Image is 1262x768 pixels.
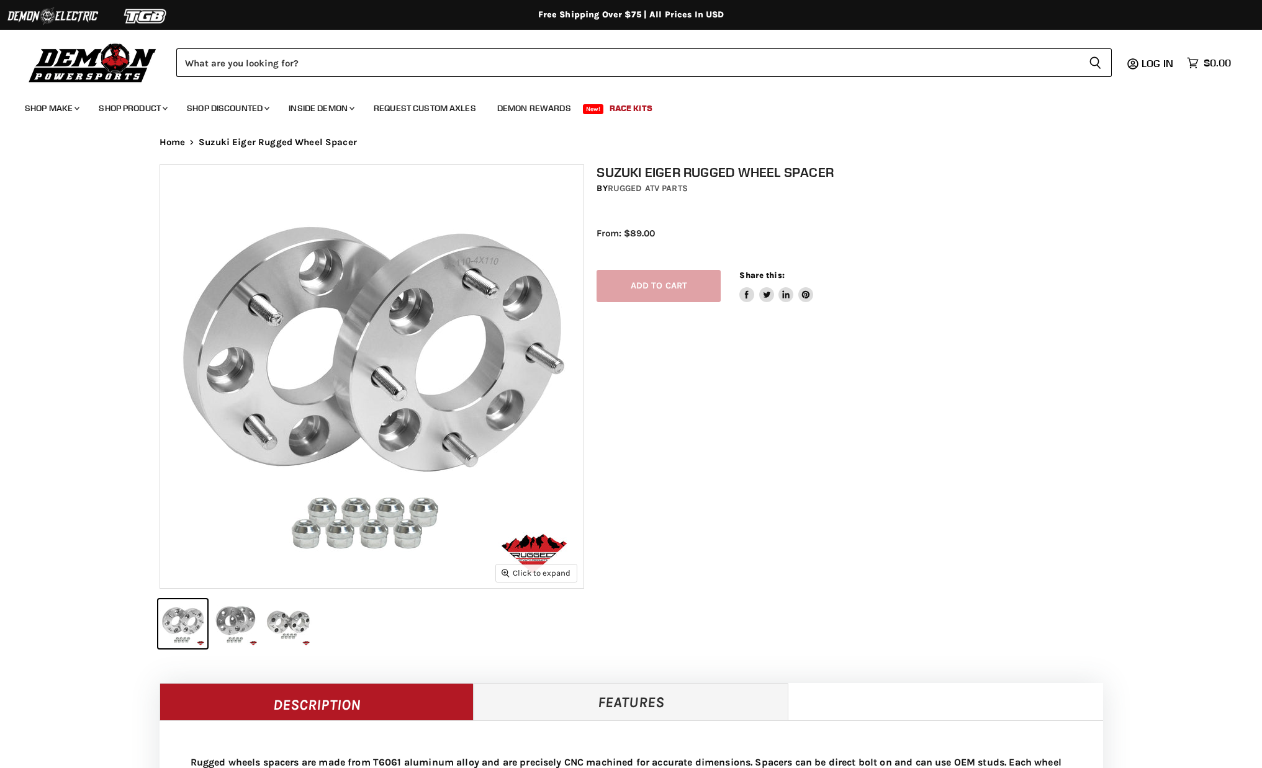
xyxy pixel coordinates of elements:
span: New! [583,104,604,114]
button: Suzuki Eiger Rugged Wheel Spacer thumbnail [211,599,260,648]
a: Request Custom Axles [364,96,485,121]
span: Click to expand [502,568,570,578]
h1: Suzuki Eiger Rugged Wheel Spacer [597,164,1116,180]
a: Home [160,137,186,148]
a: Shop Discounted [178,96,277,121]
span: Log in [1142,57,1173,69]
span: $0.00 [1204,57,1231,69]
button: Suzuki Eiger Rugged Wheel Spacer thumbnail [158,599,207,648]
input: Search [176,48,1079,77]
form: Product [176,48,1112,77]
a: Rugged ATV Parts [608,183,688,194]
a: Description [160,683,474,720]
img: TGB Logo 2 [99,4,192,28]
aside: Share this: [739,270,813,303]
a: Shop Make [16,96,87,121]
img: Demon Electric Logo 2 [6,4,99,28]
span: From: $89.00 [597,228,655,239]
div: by [597,182,1116,195]
div: Free Shipping Over $75 | All Prices In USD [135,9,1128,20]
a: Features [474,683,788,720]
img: Demon Powersports [25,40,161,84]
button: Suzuki Eiger Rugged Wheel Spacer thumbnail [264,599,313,648]
img: Suzuki Eiger Rugged Wheel Spacer [160,165,584,588]
a: Log in [1136,58,1181,69]
button: Click to expand [496,565,577,581]
a: Demon Rewards [488,96,580,121]
a: Shop Product [89,96,175,121]
button: Search [1079,48,1112,77]
a: $0.00 [1181,54,1237,72]
ul: Main menu [16,91,1228,121]
span: Suzuki Eiger Rugged Wheel Spacer [199,137,357,148]
a: Race Kits [600,96,662,121]
span: Share this: [739,270,784,280]
a: Inside Demon [279,96,362,121]
nav: Breadcrumbs [135,137,1128,148]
